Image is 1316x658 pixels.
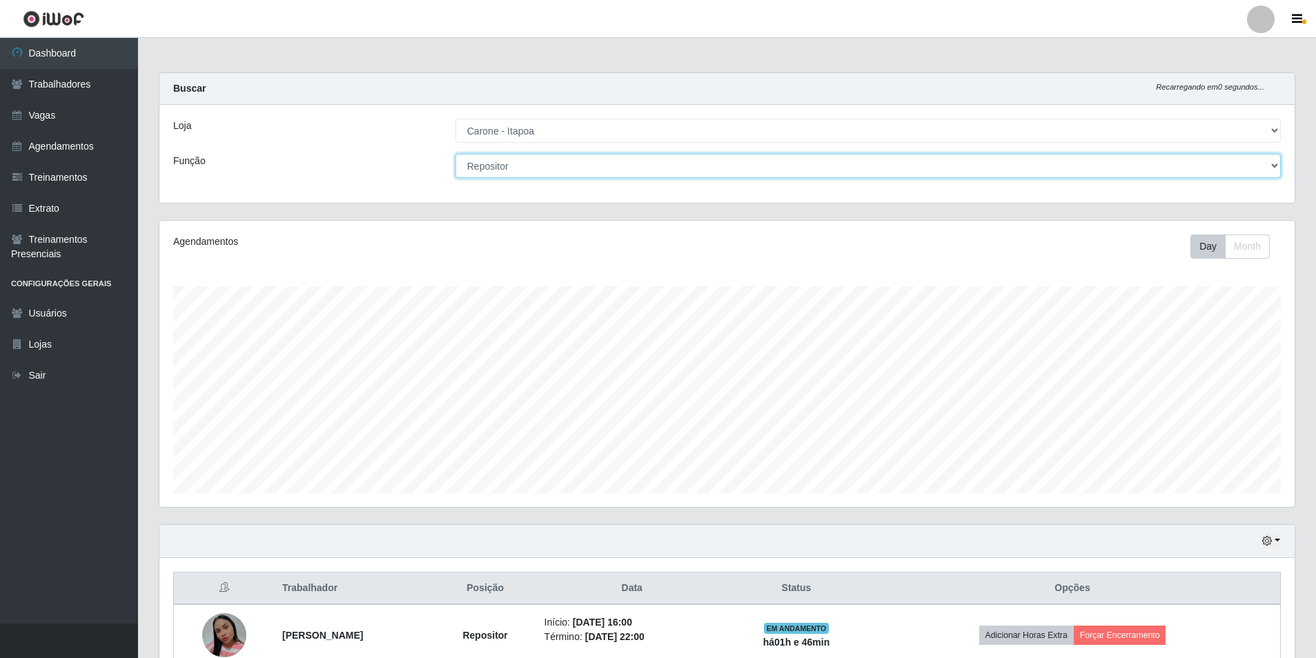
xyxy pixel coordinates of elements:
[573,617,632,628] time: [DATE] 16:00
[1225,235,1270,259] button: Month
[544,615,720,630] li: Início:
[173,83,206,94] strong: Buscar
[536,572,728,605] th: Data
[763,637,830,648] strong: há 01 h e 46 min
[979,626,1074,645] button: Adicionar Horas Extra
[173,154,206,168] label: Função
[435,572,536,605] th: Posição
[1190,235,1270,259] div: First group
[1156,83,1264,91] i: Recarregando em 0 segundos...
[865,572,1280,605] th: Opções
[728,572,865,605] th: Status
[282,630,363,641] strong: [PERSON_NAME]
[173,119,191,133] label: Loja
[585,631,645,642] time: [DATE] 22:00
[544,630,720,644] li: Término:
[1190,235,1281,259] div: Toolbar with button groups
[1190,235,1226,259] button: Day
[274,572,435,605] th: Trabalhador
[173,235,622,249] div: Agendamentos
[764,623,829,634] span: EM ANDAMENTO
[1074,626,1166,645] button: Forçar Encerramento
[202,613,246,657] img: 1756127287806.jpeg
[23,10,84,28] img: CoreUI Logo
[462,630,507,641] strong: Repositor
